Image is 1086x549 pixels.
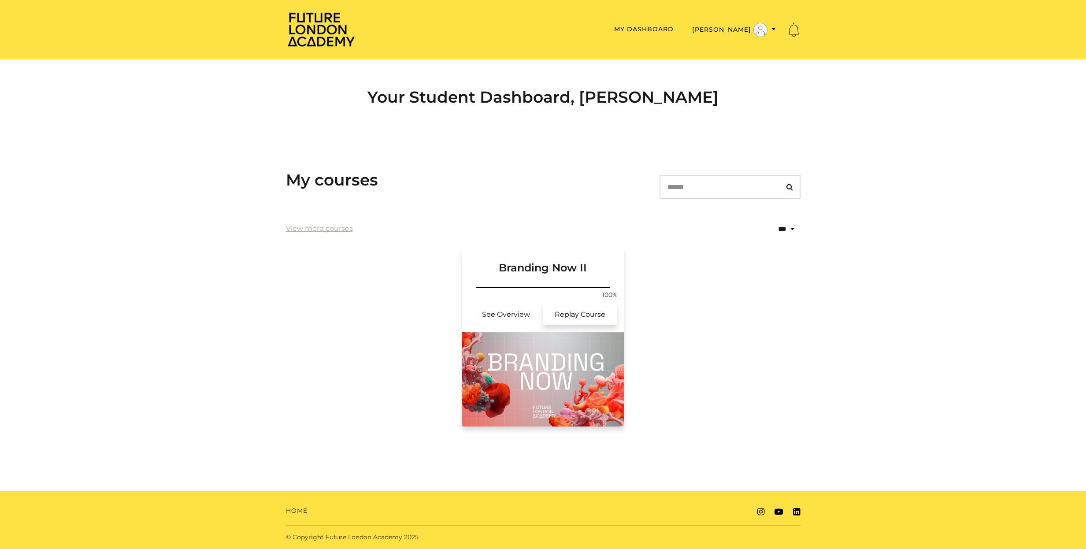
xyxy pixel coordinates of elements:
[286,223,353,234] a: View more courses
[462,247,624,285] a: Branding Now II
[473,247,614,274] h3: Branding Now II
[286,11,356,47] img: Home Page
[543,304,617,325] a: Branding Now II: Resume Course
[286,506,308,516] a: Home
[689,22,778,37] button: Toggle menu
[286,88,801,107] h2: Your Student Dashboard, [PERSON_NAME]
[469,304,543,325] a: Branding Now II: See Overview
[286,171,378,189] h3: My courses
[599,290,620,300] span: 100%
[279,533,543,542] div: © Copyright Future London Academy 2025
[614,25,674,33] a: My Dashboard
[740,218,801,240] select: status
